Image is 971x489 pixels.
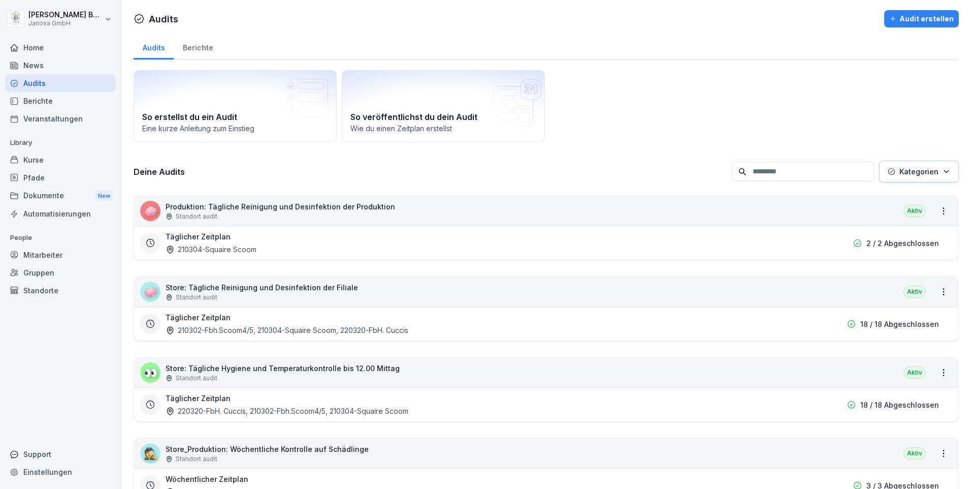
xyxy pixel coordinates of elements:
[899,166,938,177] p: Kategorien
[5,74,116,92] a: Audits
[5,246,116,264] a: Mitarbeiter
[166,201,395,212] p: Produktion: Tägliche Reinigung und Desinfektion der Produktion
[5,463,116,481] a: Einstellungen
[5,282,116,299] a: Standorte
[166,406,408,416] div: 220320-FbH. Cuccis, 210302-Fbh.Scoom4/5, 210304-Squaire Scoom
[166,393,231,404] h3: Täglicher Zeitplan
[176,212,217,221] p: Standort audit
[5,92,116,110] a: Berichte
[5,187,116,205] a: DokumenteNew
[166,325,408,335] div: 210302-Fbh.Scoom4/5, 210304-Squaire Scoom, 220320-FbH. Cuccis
[884,10,959,27] button: Audit erstellen
[95,190,113,202] div: New
[903,366,926,379] div: Aktiv
[860,400,939,410] p: 18 / 18 Abgeschlossen
[140,201,160,221] div: 🧼
[903,286,926,298] div: Aktiv
[176,374,217,383] p: Standort audit
[166,312,231,323] h3: Täglicher Zeitplan
[350,111,536,123] h2: So veröffentlichst du dein Audit
[5,445,116,463] div: Support
[879,161,959,182] button: Kategorien
[28,20,103,27] p: Janova GmbH
[134,166,727,177] h3: Deine Audits
[860,319,939,329] p: 18 / 18 Abgeschlossen
[903,447,926,460] div: Aktiv
[134,70,337,142] a: So erstellst du ein AuditEine kurze Anleitung zum Einstieg
[140,282,160,302] div: 🧼
[149,12,178,26] h1: Audits
[5,230,116,246] p: People
[903,205,926,217] div: Aktiv
[5,187,116,205] div: Dokumente
[866,238,939,249] p: 2 / 2 Abgeschlossen
[176,454,217,464] p: Standort audit
[166,444,369,454] p: Store_Produktion: Wöchentliche Kontrolle auf Schädlinge
[166,282,358,293] p: Store: Tägliche Reinigung und Desinfektion der Filiale
[166,474,248,484] h3: Wöchentlicher Zeitplan
[5,205,116,223] a: Automatisierungen
[342,70,545,142] a: So veröffentlichst du dein AuditWie du einen Zeitplan erstellst
[134,34,174,59] a: Audits
[5,56,116,74] a: News
[176,293,217,302] p: Standort audit
[889,13,954,24] div: Audit erstellen
[166,231,231,242] h3: Täglicher Zeitplan
[5,110,116,128] a: Veranstaltungen
[166,363,400,374] p: Store: Tägliche Hygiene und Temperaturkontrolle bis 12.00 Mittag
[166,244,256,255] div: 210304-Squaire Scoom
[142,123,328,134] p: Eine kurze Anleitung zum Einstieg
[5,39,116,56] a: Home
[5,135,116,151] p: Library
[140,362,160,383] div: 👀
[5,151,116,169] a: Kurse
[174,34,222,59] a: Berichte
[28,11,103,19] p: [PERSON_NAME] Baradei
[5,264,116,282] a: Gruppen
[142,111,328,123] h2: So erstellst du ein Audit
[140,443,160,464] div: 🕵️
[350,123,536,134] p: Wie du einen Zeitplan erstellst
[5,169,116,187] a: Pfade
